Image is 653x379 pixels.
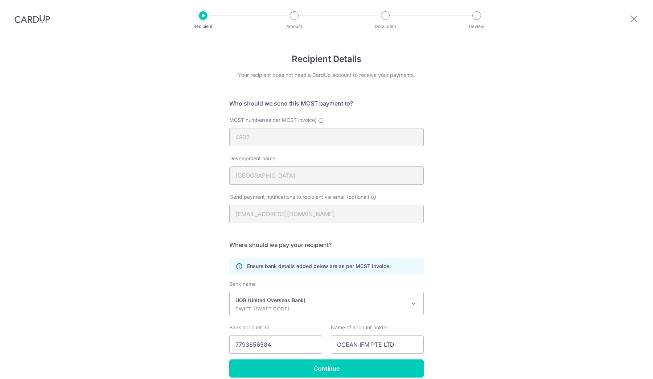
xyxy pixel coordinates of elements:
[229,359,424,378] input: Continue
[267,23,321,30] p: Amount
[247,263,391,270] p: Ensure bank details added below are as per MCST invoice.
[229,155,275,162] label: Development name
[235,297,406,304] p: UOB (United Overseas Bank)
[229,117,317,123] span: MCST number(as per MCST invoice)
[358,23,412,30] p: Document
[15,15,50,23] img: CardUp
[229,205,424,223] input: Enter email address
[230,193,369,201] span: Send payment notifications to recipient via email (optional)
[450,23,504,30] p: Review
[235,305,406,313] p: SWIFT: [SWIFT_CODE]
[229,292,424,315] span: UOB (United Overseas Bank)
[229,240,424,249] h5: Where should we pay your recipient?
[229,324,271,331] label: Bank account no.
[331,324,388,331] label: Name of account holder
[229,71,424,79] div: Your recipient does not need a CardUp account to receive your payments.
[176,23,230,30] p: Recipient
[229,53,424,66] h4: Recipient Details
[229,280,256,288] label: Bank name
[230,292,423,315] span: UOB (United Overseas Bank)
[229,99,424,108] h5: Who should we send this MCST payment to?
[229,128,424,146] input: Example: 0001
